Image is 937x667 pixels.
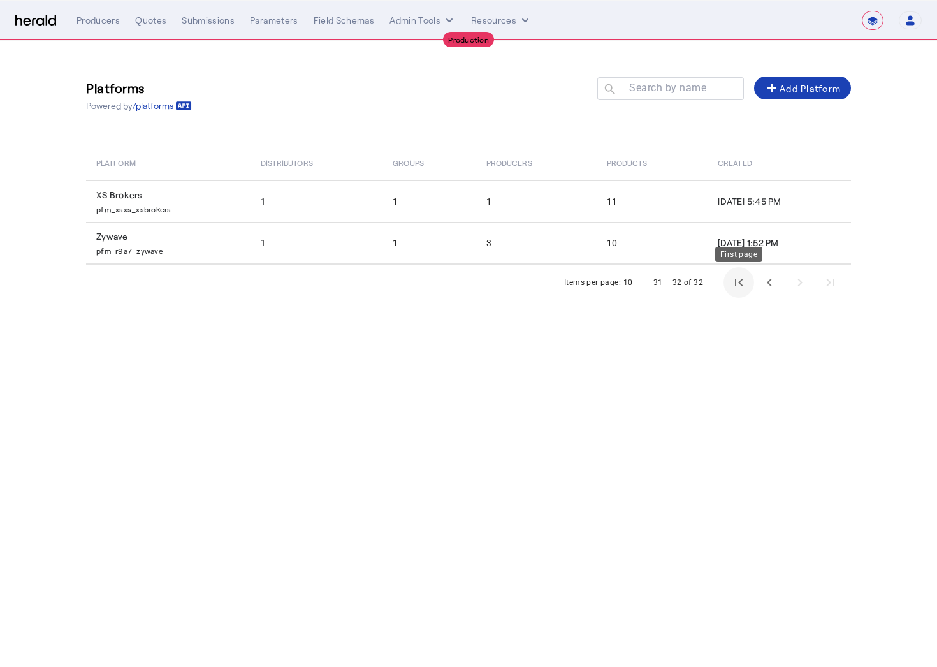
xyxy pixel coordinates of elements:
[86,222,251,264] td: Zywave
[15,15,56,27] img: Herald Logo
[754,77,851,99] button: Add Platform
[715,247,762,262] div: First page
[86,180,251,222] td: XS Brokers
[597,82,619,98] mat-icon: search
[382,145,476,180] th: Groups
[133,99,192,112] a: /platforms
[251,222,383,264] td: 1
[251,180,383,222] td: 1
[708,180,851,222] td: [DATE] 5:45 PM
[382,180,476,222] td: 1
[476,145,597,180] th: Producers
[764,80,841,96] div: Add Platform
[382,222,476,264] td: 1
[623,276,633,289] div: 10
[708,145,851,180] th: Created
[764,80,780,96] mat-icon: add
[96,202,245,214] p: pfm_xsxs_xsbrokers
[597,222,708,264] td: 10
[250,14,298,27] div: Parameters
[471,14,532,27] button: Resources dropdown menu
[476,222,597,264] td: 3
[314,14,375,27] div: Field Schemas
[86,79,192,97] h3: Platforms
[597,180,708,222] td: 11
[443,32,494,47] div: Production
[597,145,708,180] th: Products
[754,267,785,298] button: Previous page
[708,222,851,264] td: [DATE] 1:52 PM
[135,14,166,27] div: Quotes
[182,14,235,27] div: Submissions
[564,276,621,289] div: Items per page:
[96,243,245,256] p: pfm_r9a7_zywave
[653,276,703,289] div: 31 – 32 of 32
[251,145,383,180] th: Distributors
[389,14,456,27] button: internal dropdown menu
[86,99,192,112] p: Powered by
[76,14,120,27] div: Producers
[723,267,754,298] button: First page
[86,145,251,180] th: Platform
[476,180,597,222] td: 1
[629,82,706,94] mat-label: Search by name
